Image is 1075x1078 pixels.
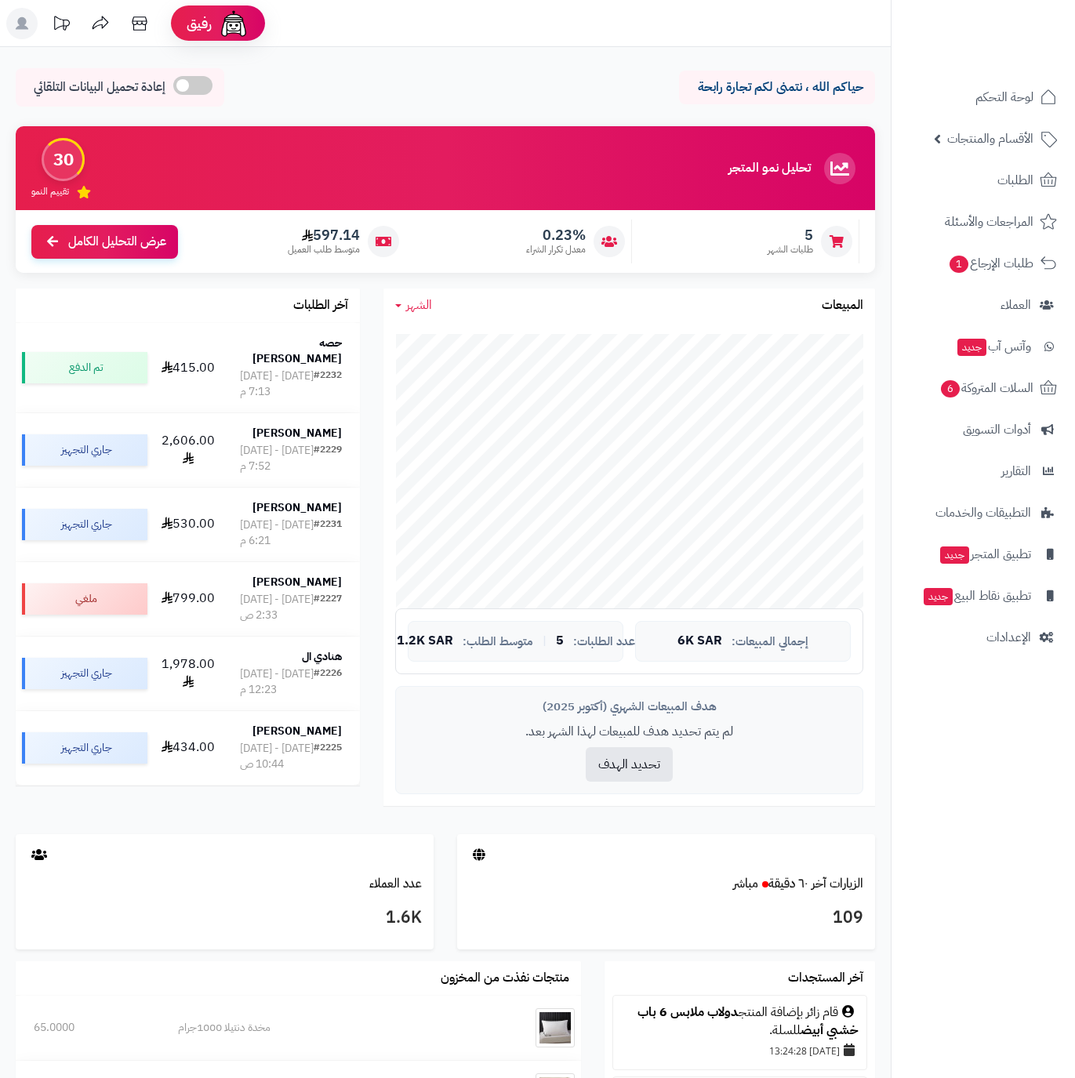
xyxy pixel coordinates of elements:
[768,243,813,256] span: طلبات الشهر
[406,296,432,314] span: الشهر
[252,723,342,739] strong: [PERSON_NAME]
[901,619,1066,656] a: الإعدادات
[240,592,314,623] div: [DATE] - [DATE] 2:33 ص
[252,335,342,367] strong: حصه [PERSON_NAME]
[957,339,986,356] span: جديد
[543,635,547,647] span: |
[31,185,69,198] span: تقييم النمو
[154,637,222,710] td: 1,978.00
[948,252,1033,274] span: طلبات الإرجاع
[621,1040,859,1062] div: [DATE] 13:24:28
[441,971,569,985] h3: منتجات نفذت من المخزون
[240,443,314,474] div: [DATE] - [DATE] 7:52 م
[42,8,81,43] a: تحديثات المنصة
[573,635,635,648] span: عدد الطلبات:
[901,494,1066,532] a: التطبيقات والخدمات
[947,128,1033,150] span: الأقسام والمنتجات
[154,562,222,636] td: 799.00
[975,86,1033,108] span: لوحة التحكم
[901,577,1066,615] a: تطبيق نقاط البيعجديد
[728,162,811,176] h3: تحليل نمو المتجر
[314,517,342,549] div: #2231
[901,369,1066,407] a: السلات المتروكة6
[397,634,453,648] span: 1.2K SAR
[939,377,1033,399] span: السلات المتروكة
[22,658,147,689] div: جاري التجهيز
[314,741,342,772] div: #2225
[395,296,432,314] a: الشهر
[901,535,1066,573] a: تطبيق المتجرجديد
[733,874,758,893] small: مباشر
[154,413,222,487] td: 2,606.00
[252,425,342,441] strong: [PERSON_NAME]
[939,543,1031,565] span: تطبيق المتجر
[935,502,1031,524] span: التطبيقات والخدمات
[154,323,222,412] td: 415.00
[178,1020,473,1036] div: مخدة دنتيلا 1000جرام
[901,245,1066,282] a: طلبات الإرجاع1
[34,78,165,96] span: إعادة تحميل البيانات التلقائي
[408,699,851,715] div: هدف المبيعات الشهري (أكتوبر 2025)
[691,78,863,96] p: حياكم الله ، نتمنى لكم تجارة رابحة
[240,517,314,549] div: [DATE] - [DATE] 6:21 م
[1001,460,1031,482] span: التقارير
[768,227,813,244] span: 5
[154,711,222,785] td: 434.00
[154,488,222,561] td: 530.00
[956,336,1031,358] span: وآتس آب
[314,368,342,400] div: #2232
[240,666,314,698] div: [DATE] - [DATE] 12:23 م
[732,635,808,648] span: إجمالي المبيعات:
[901,162,1066,199] a: الطلبات
[621,1004,859,1040] div: قام زائر بإضافة المنتج للسلة.
[252,574,342,590] strong: [PERSON_NAME]
[788,971,863,985] h3: آخر المستجدات
[586,747,673,782] button: تحديد الهدف
[950,256,968,273] span: 1
[187,14,212,33] span: رفيق
[27,905,422,931] h3: 1.6K
[408,723,851,741] p: لم يتم تحديد هدف للمبيعات لهذا الشهر بعد.
[941,380,960,397] span: 6
[733,874,863,893] a: الزيارات آخر ٦٠ دقيقةمباشر
[637,1003,859,1040] a: دولاب ملابس 6 باب خشبي أبيض
[22,434,147,466] div: جاري التجهيز
[968,42,1060,75] img: logo-2.png
[314,666,342,698] div: #2226
[252,499,342,516] strong: [PERSON_NAME]
[997,169,1033,191] span: الطلبات
[901,203,1066,241] a: المراجعات والأسئلة
[22,352,147,383] div: تم الدفع
[302,648,342,665] strong: هنادي ال
[463,635,533,648] span: متوسط الطلب:
[469,905,863,931] h3: 109
[22,732,147,764] div: جاري التجهيز
[901,452,1066,490] a: التقارير
[986,626,1031,648] span: الإعدادات
[526,227,586,244] span: 0.23%
[68,233,166,251] span: عرض التحليل الكامل
[369,874,422,893] a: عدد العملاء
[314,592,342,623] div: #2227
[940,546,969,564] span: جديد
[556,634,564,648] span: 5
[945,211,1033,233] span: المراجعات والأسئلة
[677,634,722,648] span: 6K SAR
[922,585,1031,607] span: تطبيق نقاط البيع
[536,1008,575,1047] img: مخدة دنتيلا 1000جرام
[822,299,863,313] h3: المبيعات
[22,583,147,615] div: ملغي
[293,299,348,313] h3: آخر الطلبات
[526,243,586,256] span: معدل تكرار الشراء
[901,411,1066,448] a: أدوات التسويق
[34,1020,142,1036] div: 65.0000
[963,419,1031,441] span: أدوات التسويق
[240,741,314,772] div: [DATE] - [DATE] 10:44 ص
[901,328,1066,365] a: وآتس آبجديد
[22,509,147,540] div: جاري التجهيز
[288,227,360,244] span: 597.14
[901,78,1066,116] a: لوحة التحكم
[314,443,342,474] div: #2229
[924,588,953,605] span: جديد
[288,243,360,256] span: متوسط طلب العميل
